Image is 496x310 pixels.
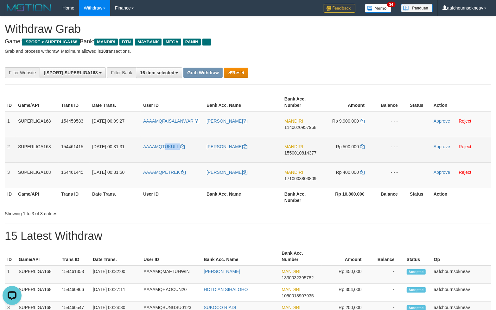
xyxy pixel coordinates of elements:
[371,284,404,302] td: -
[90,265,141,284] td: [DATE] 00:32:00
[59,188,90,206] th: Trans ID
[431,265,491,284] td: aafchournsokneav
[371,247,404,265] th: Balance
[143,119,194,124] span: AAAAMQFAISALANWAR
[407,188,431,206] th: Status
[282,287,301,292] span: MANDIRI
[5,230,491,242] h1: 15 Latest Withdraw
[374,137,407,162] td: - - -
[163,39,181,46] span: MEGA
[284,176,316,181] span: Copy 1710003803809 to clipboard
[61,144,83,149] span: 154461415
[141,247,201,265] th: User ID
[16,265,59,284] td: SUPERLIGA168
[201,247,279,265] th: Bank Acc. Name
[40,67,105,78] button: [ISPORT] SUPERLIGA168
[321,247,371,265] th: Amount
[59,93,90,111] th: Trans ID
[5,208,202,217] div: Showing 1 to 3 of 3 entries
[459,119,471,124] a: Reject
[374,93,407,111] th: Balance
[135,39,162,46] span: MAYBANK
[279,247,321,265] th: Bank Acc. Number
[16,188,59,206] th: Game/API
[374,188,407,206] th: Balance
[374,162,407,188] td: - - -
[141,93,204,111] th: User ID
[374,111,407,137] td: - - -
[101,49,106,54] strong: 10
[204,287,248,292] a: HOTDIAN SIHALOHO
[90,188,141,206] th: Date Trans.
[92,144,124,149] span: [DATE] 00:31:31
[183,68,222,78] button: Grab Withdraw
[143,119,199,124] a: AAAAMQFAISALANWAR
[143,144,179,149] span: AAAAMQTUKULL
[284,150,316,155] span: Copy 1550010814377 to clipboard
[5,23,491,35] h1: Withdraw Grab
[336,170,359,175] span: Rp 400.000
[5,247,16,265] th: ID
[282,269,301,274] span: MANDIRI
[61,119,83,124] span: 154459583
[407,93,431,111] th: Status
[107,67,136,78] div: Filter Bank
[59,284,90,302] td: 154460966
[183,39,201,46] span: PANIN
[332,119,359,124] span: Rp 9.900.000
[360,170,365,175] a: Copy 400000 to clipboard
[324,188,374,206] th: Rp 10.800.000
[434,119,450,124] a: Approve
[431,247,491,265] th: Op
[459,170,471,175] a: Reject
[336,144,359,149] span: Rp 500.000
[360,119,365,124] a: Copy 9900000 to clipboard
[90,247,141,265] th: Date Trans.
[5,48,491,54] p: Grab and process withdraw. Maximum allowed is transactions.
[407,269,426,275] span: Accepted
[282,93,324,111] th: Bank Acc. Number
[207,119,247,124] a: [PERSON_NAME]
[401,4,433,12] img: panduan.png
[321,265,371,284] td: Rp 450,000
[431,93,491,111] th: Action
[5,265,16,284] td: 1
[5,67,40,78] div: Filter Website
[59,265,90,284] td: 154461353
[404,247,431,265] th: Status
[141,188,204,206] th: User ID
[365,4,391,13] img: Button%20Memo.svg
[16,111,59,137] td: SUPERLIGA168
[5,137,16,162] td: 2
[5,3,53,13] img: MOTION_logo.png
[90,284,141,302] td: [DATE] 00:27:11
[202,39,211,46] span: ...
[5,39,491,45] h4: Game: Bank:
[321,284,371,302] td: Rp 304,000
[5,188,16,206] th: ID
[44,70,98,75] span: [ISPORT] SUPERLIGA168
[141,265,201,284] td: AAAAMQMAFTUHWIN
[324,93,374,111] th: Amount
[431,284,491,302] td: aafchournsokneav
[92,170,124,175] span: [DATE] 00:31:50
[3,3,22,21] button: Open LiveChat chat widget
[143,170,180,175] span: AAAAMQPETREK
[282,305,301,310] span: MANDIRI
[5,162,16,188] td: 3
[5,111,16,137] td: 1
[434,170,450,175] a: Approve
[5,93,16,111] th: ID
[284,119,303,124] span: MANDIRI
[140,70,174,75] span: 16 item selected
[92,119,124,124] span: [DATE] 00:09:27
[431,188,491,206] th: Action
[284,170,303,175] span: MANDIRI
[94,39,118,46] span: MANDIRI
[16,137,59,162] td: SUPERLIGA168
[22,39,80,46] span: ISPORT > SUPERLIGA168
[204,93,282,111] th: Bank Acc. Name
[204,188,282,206] th: Bank Acc. Name
[59,247,90,265] th: Trans ID
[459,144,471,149] a: Reject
